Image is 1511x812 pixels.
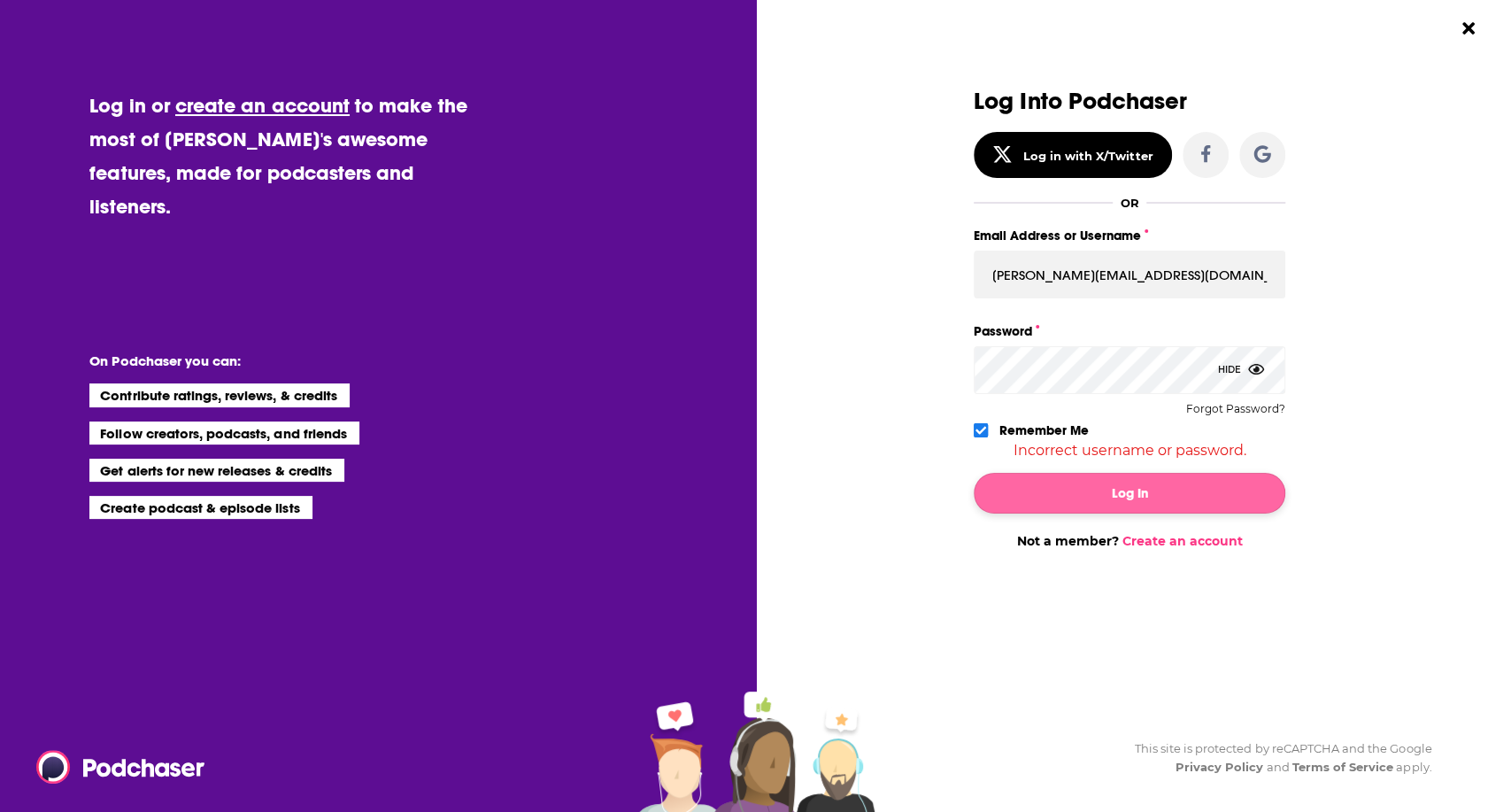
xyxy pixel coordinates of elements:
[974,442,1285,459] div: Incorrect username or password.
[175,93,350,118] a: create an account
[36,750,206,784] img: Podchaser - Follow, Share and Rate Podcasts
[1218,346,1264,393] div: Hide
[974,224,1285,247] label: Email Address or Username
[974,473,1285,514] button: Log In
[974,89,1285,114] h3: Log Into Podchaser
[89,496,312,519] li: Create podcast & episode lists
[89,459,343,482] li: Get alerts for new releases & credits
[89,383,350,406] li: Contribute ratings, reviews, & credits
[1186,403,1285,415] button: Forgot Password?
[1452,12,1485,45] button: Close Button
[999,419,1089,442] label: Remember Me
[1120,196,1138,210] div: OR
[1291,760,1393,774] a: Terms of Service
[1176,760,1264,774] a: Privacy Policy
[974,533,1285,549] div: Not a member?
[974,132,1172,178] button: Log in with X/Twitter
[36,750,192,784] a: Podchaser - Follow, Share and Rate Podcasts
[1120,739,1431,777] div: This site is protected by reCAPTCHA and the Google and apply.
[89,352,443,369] li: On Podchaser you can:
[974,251,1285,298] input: Email Address or Username
[89,421,359,445] li: Follow creators, podcasts, and friends
[974,320,1285,343] label: Password
[1023,149,1153,163] div: Log in with X/Twitter
[1122,533,1242,549] a: Create an account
